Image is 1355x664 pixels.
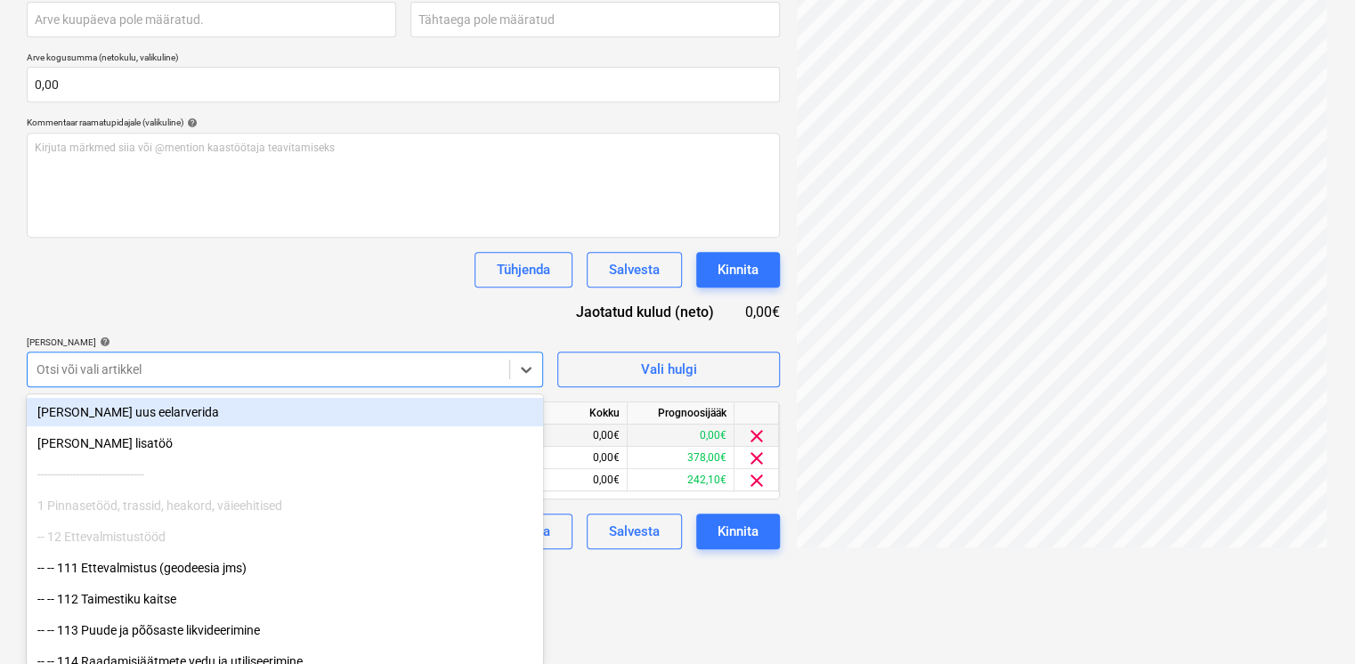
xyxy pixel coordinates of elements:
div: Prognoosijääk [628,402,734,425]
span: help [96,336,110,347]
div: Lisa uus lisatöö [27,429,543,458]
div: [PERSON_NAME] uus eelarverida [27,398,543,426]
button: Tühjenda [475,252,572,287]
button: Vali hulgi [557,352,780,387]
div: 0,00€ [628,425,734,447]
span: clear [746,425,767,447]
div: [PERSON_NAME] [27,336,543,348]
div: ------------------------------ [27,460,543,489]
span: help [183,117,198,128]
button: Salvesta [587,252,682,287]
input: Arve kogusumma (netokulu, valikuline) [27,67,780,102]
input: Arve kuupäeva pole määratud. [27,2,396,37]
div: Kinnita [718,520,759,543]
button: Kinnita [696,514,780,549]
div: [PERSON_NAME] lisatöö [27,429,543,458]
div: 242,10€ [628,469,734,491]
div: 0,00€ [521,469,628,491]
p: Arve kogusumma (netokulu, valikuline) [27,52,780,67]
div: Vali hulgi [641,358,697,381]
div: 0,00€ [521,447,628,469]
div: -- -- 113 Puude ja põõsaste likvideerimine [27,616,543,644]
div: Tühjenda [497,258,550,281]
span: clear [746,448,767,469]
iframe: Chat Widget [1266,579,1355,664]
div: 378,00€ [628,447,734,469]
div: -- 12 Ettevalmistustööd [27,522,543,551]
div: Jaotatud kulud (neto) [548,302,742,322]
span: clear [746,470,767,491]
input: Tähtaega pole määratud [410,2,780,37]
div: Kokku [521,402,628,425]
div: Kinnita [718,258,759,281]
div: Kommentaar raamatupidajale (valikuline) [27,117,780,128]
div: Salvesta [609,520,660,543]
button: Salvesta [587,514,682,549]
div: 0,00€ [521,425,628,447]
div: 0,00€ [742,302,780,322]
div: 1 Pinnasetööd, trassid, heakord, väieehitised [27,491,543,520]
div: -- -- 112 Taimestiku kaitse [27,585,543,613]
button: Kinnita [696,252,780,287]
div: Salvesta [609,258,660,281]
div: -- -- 111 Ettevalmistus (geodeesia jms) [27,554,543,582]
div: Lisa uus eelarverida [27,398,543,426]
